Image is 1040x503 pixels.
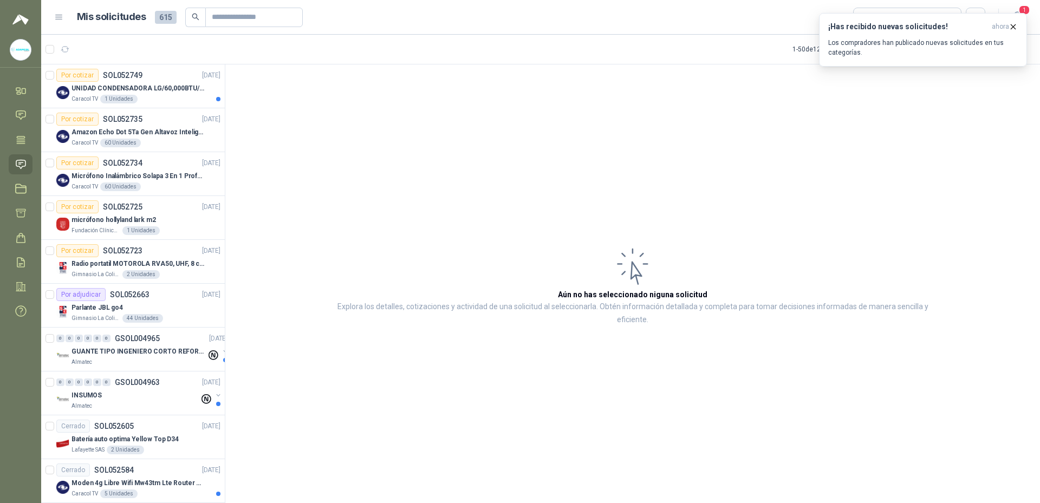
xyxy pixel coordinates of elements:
div: 0 [66,335,74,342]
div: 60 Unidades [100,182,141,191]
div: 0 [93,378,101,386]
img: Company Logo [56,218,69,231]
img: Company Logo [56,393,69,406]
p: [DATE] [202,377,220,388]
p: SOL052663 [110,291,149,298]
img: Company Logo [56,174,69,187]
div: Por cotizar [56,244,99,257]
p: [DATE] [202,114,220,125]
p: UNIDAD CONDENSADORA LG/60,000BTU/220V/R410A: I [71,83,206,94]
p: Gimnasio La Colina [71,314,120,323]
div: 1 - 50 de 1230 [792,41,863,58]
p: [DATE] [209,334,227,344]
a: Por cotizarSOL052749[DATE] Company LogoUNIDAD CONDENSADORA LG/60,000BTU/220V/R410A: ICaracol TV1 ... [41,64,225,108]
p: Lafayette SAS [71,446,105,454]
p: SOL052723 [103,247,142,254]
p: Los compradores han publicado nuevas solicitudes en tus categorías. [828,38,1018,57]
a: Por cotizarSOL052723[DATE] Company LogoRadio portatil MOTOROLA RVA50, UHF, 8 canales, 500MWGimnas... [41,240,225,284]
p: Amazon Echo Dot 5Ta Gen Altavoz Inteligente Alexa Azul [71,127,206,138]
a: Por cotizarSOL052725[DATE] Company Logomicrófono hollyland lark m2Fundación Clínica Shaio1 Unidades [41,196,225,240]
div: 5 Unidades [100,489,138,498]
p: GUANTE TIPO INGENIERO CORTO REFORZADO [71,347,206,357]
div: Por cotizar [56,113,99,126]
p: Almatec [71,358,92,367]
p: Almatec [71,402,92,410]
img: Company Logo [56,437,69,450]
p: [DATE] [202,70,220,81]
div: 1 Unidades [100,95,138,103]
a: 0 0 0 0 0 0 GSOL004965[DATE] Company LogoGUANTE TIPO INGENIERO CORTO REFORZADOAlmatec [56,332,230,367]
p: INSUMOS [71,390,102,401]
a: 0 0 0 0 0 0 GSOL004963[DATE] Company LogoINSUMOSAlmatec [56,376,223,410]
button: ¡Has recibido nuevas solicitudes!ahora Los compradores han publicado nuevas solicitudes en tus ca... [819,13,1027,67]
img: Company Logo [10,40,31,60]
a: CerradoSOL052584[DATE] Company LogoModen 4g Libre Wifi Mw43tm Lte Router Móvil Internet 5ghzCarac... [41,459,225,503]
div: 0 [102,335,110,342]
p: Gimnasio La Colina [71,270,120,279]
img: Company Logo [56,481,69,494]
p: SOL052735 [103,115,142,123]
div: 0 [93,335,101,342]
p: Radio portatil MOTOROLA RVA50, UHF, 8 canales, 500MW [71,259,206,269]
h1: Mis solicitudes [77,9,146,25]
div: 2 Unidades [107,446,144,454]
p: Caracol TV [71,139,98,147]
h3: Aún no has seleccionado niguna solicitud [558,289,707,301]
p: Explora los detalles, cotizaciones y actividad de una solicitud al seleccionarla. Obtén informaci... [334,301,932,326]
p: Caracol TV [71,95,98,103]
div: 0 [75,378,83,386]
p: SOL052725 [103,203,142,211]
span: 615 [155,11,177,24]
a: Por adjudicarSOL052663[DATE] Company LogoParlante JBL go4Gimnasio La Colina44 Unidades [41,284,225,328]
a: CerradoSOL052605[DATE] Company LogoBatería auto optima Yellow Top D34Lafayette SAS2 Unidades [41,415,225,459]
div: Por cotizar [56,200,99,213]
p: SOL052734 [103,159,142,167]
div: 60 Unidades [100,139,141,147]
div: 0 [56,378,64,386]
p: SOL052605 [94,422,134,430]
img: Company Logo [56,349,69,362]
span: 1 [1018,5,1030,15]
p: Parlante JBL go4 [71,303,123,313]
p: SOL052749 [103,71,142,79]
a: Por cotizarSOL052735[DATE] Company LogoAmazon Echo Dot 5Ta Gen Altavoz Inteligente Alexa AzulCara... [41,108,225,152]
div: Por adjudicar [56,288,106,301]
h3: ¡Has recibido nuevas solicitudes! [828,22,987,31]
div: 0 [84,378,92,386]
p: Moden 4g Libre Wifi Mw43tm Lte Router Móvil Internet 5ghz [71,478,206,488]
p: GSOL004965 [115,335,160,342]
p: [DATE] [202,421,220,432]
div: 1 Unidades [122,226,160,235]
a: Por cotizarSOL052734[DATE] Company LogoMicrófono Inalámbrico Solapa 3 En 1 Profesional F11-2 X2Ca... [41,152,225,196]
div: Todas [860,11,883,23]
img: Logo peakr [12,13,29,26]
p: micrófono hollyland lark m2 [71,215,156,225]
img: Company Logo [56,305,69,318]
div: 44 Unidades [122,314,163,323]
p: [DATE] [202,465,220,475]
div: 0 [66,378,74,386]
p: Caracol TV [71,182,98,191]
div: 0 [102,378,110,386]
div: 0 [56,335,64,342]
p: Micrófono Inalámbrico Solapa 3 En 1 Profesional F11-2 X2 [71,171,206,181]
p: [DATE] [202,158,220,168]
span: ahora [992,22,1009,31]
img: Company Logo [56,262,69,275]
img: Company Logo [56,130,69,143]
div: Cerrado [56,420,90,433]
div: Por cotizar [56,156,99,169]
div: Por cotizar [56,69,99,82]
p: Batería auto optima Yellow Top D34 [71,434,179,445]
p: [DATE] [202,290,220,300]
img: Company Logo [56,86,69,99]
div: Cerrado [56,463,90,476]
p: [DATE] [202,202,220,212]
div: 2 Unidades [122,270,160,279]
p: SOL052584 [94,466,134,474]
span: search [192,13,199,21]
button: 1 [1007,8,1027,27]
p: GSOL004963 [115,378,160,386]
div: 0 [75,335,83,342]
p: Fundación Clínica Shaio [71,226,120,235]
